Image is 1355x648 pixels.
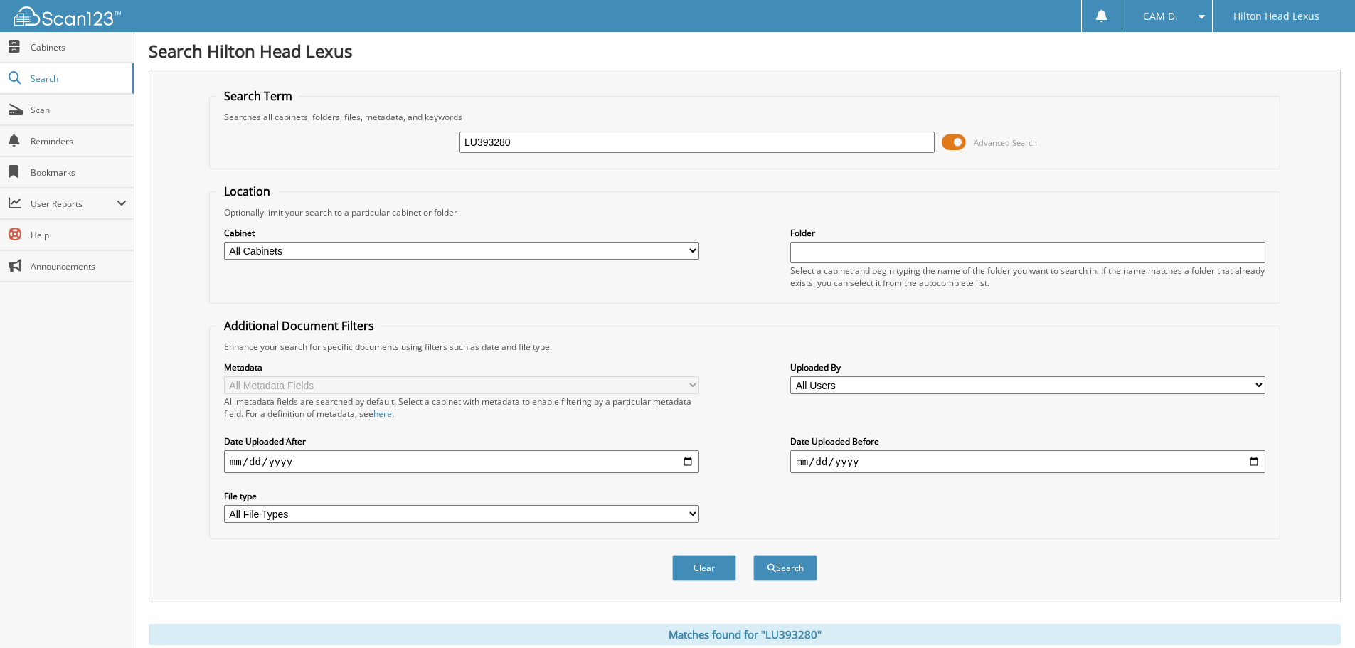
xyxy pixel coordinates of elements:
[1233,12,1319,21] span: Hilton Head Lexus
[790,265,1265,289] div: Select a cabinet and begin typing the name of the folder you want to search in. If the name match...
[373,408,392,420] a: here
[224,435,699,447] label: Date Uploaded After
[31,198,117,210] span: User Reports
[790,435,1265,447] label: Date Uploaded Before
[224,490,699,502] label: File type
[217,206,1272,218] div: Optionally limit your search to a particular cabinet or folder
[149,624,1341,645] div: Matches found for "LU393280"
[790,227,1265,239] label: Folder
[224,361,699,373] label: Metadata
[672,555,736,581] button: Clear
[217,88,299,104] legend: Search Term
[31,73,124,85] span: Search
[753,555,817,581] button: Search
[14,6,121,26] img: scan123-logo-white.svg
[149,39,1341,63] h1: Search Hilton Head Lexus
[31,135,127,147] span: Reminders
[790,361,1265,373] label: Uploaded By
[31,229,127,241] span: Help
[790,450,1265,473] input: end
[974,137,1037,148] span: Advanced Search
[31,104,127,116] span: Scan
[224,450,699,473] input: start
[217,318,381,334] legend: Additional Document Filters
[31,260,127,272] span: Announcements
[217,341,1272,353] div: Enhance your search for specific documents using filters such as date and file type.
[31,166,127,179] span: Bookmarks
[217,184,277,199] legend: Location
[217,111,1272,123] div: Searches all cabinets, folders, files, metadata, and keywords
[224,395,699,420] div: All metadata fields are searched by default. Select a cabinet with metadata to enable filtering b...
[31,41,127,53] span: Cabinets
[224,227,699,239] label: Cabinet
[1143,12,1178,21] span: CAM D.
